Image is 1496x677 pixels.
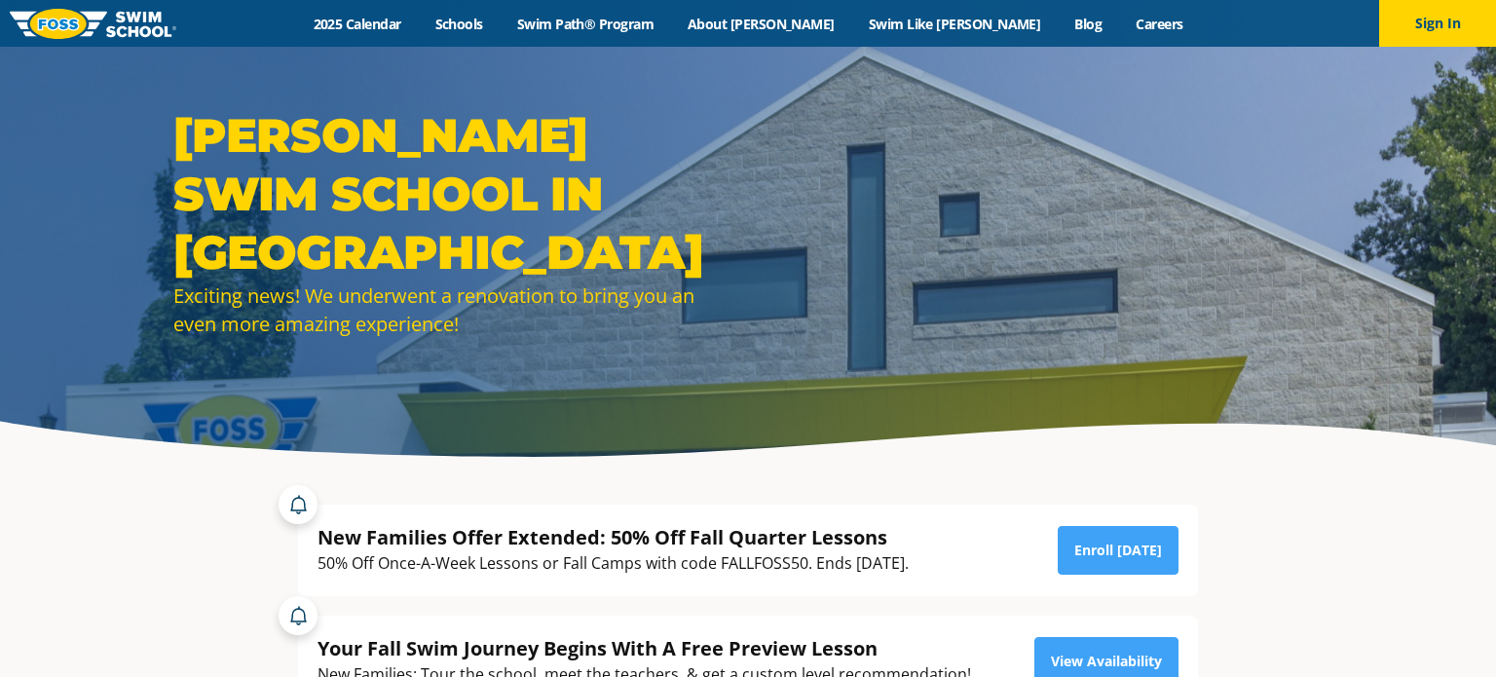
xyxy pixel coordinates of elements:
[500,15,670,33] a: Swim Path® Program
[318,524,909,550] div: New Families Offer Extended: 50% Off Fall Quarter Lessons
[173,282,738,338] div: Exciting news! We underwent a renovation to bring you an even more amazing experience!
[296,15,418,33] a: 2025 Calendar
[318,635,971,661] div: Your Fall Swim Journey Begins With A Free Preview Lesson
[1058,15,1119,33] a: Blog
[1119,15,1200,33] a: Careers
[10,9,176,39] img: FOSS Swim School Logo
[671,15,852,33] a: About [PERSON_NAME]
[1058,526,1178,575] a: Enroll [DATE]
[418,15,500,33] a: Schools
[318,550,909,577] div: 50% Off Once-A-Week Lessons or Fall Camps with code FALLFOSS50. Ends [DATE].
[173,106,738,282] h1: [PERSON_NAME] SWIM SCHOOL IN [GEOGRAPHIC_DATA]
[851,15,1058,33] a: Swim Like [PERSON_NAME]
